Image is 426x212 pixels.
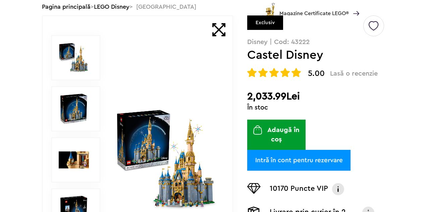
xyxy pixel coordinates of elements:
[269,68,279,77] img: Evaluare cu stele
[247,15,283,30] div: Exclusiv
[247,68,257,77] img: Evaluare cu stele
[247,39,384,45] p: Disney | Cod: 43222
[59,43,89,73] img: Castel Disney
[349,2,359,8] a: Magazine Certificate LEGO®
[115,109,218,212] img: Castel Disney
[331,183,345,195] img: Info VIP
[247,90,384,102] h2: 2,033.99Lei
[59,145,89,175] img: Castel Disney LEGO 43222
[247,183,261,194] img: Puncte VIP
[279,1,349,17] span: Magazine Certificate LEGO®
[330,70,378,78] span: Lasă o recenzie
[280,68,290,77] img: Evaluare cu stele
[308,70,325,78] span: 5.00
[59,94,89,124] img: Castel Disney
[270,183,328,195] p: 10170 Puncte VIP
[247,150,351,171] a: Intră în cont pentru rezervare
[247,120,306,150] button: Adaugă în coș
[258,68,268,77] img: Evaluare cu stele
[291,68,301,77] img: Evaluare cu stele
[247,104,384,111] div: În stoc
[247,49,362,61] h1: Castel Disney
